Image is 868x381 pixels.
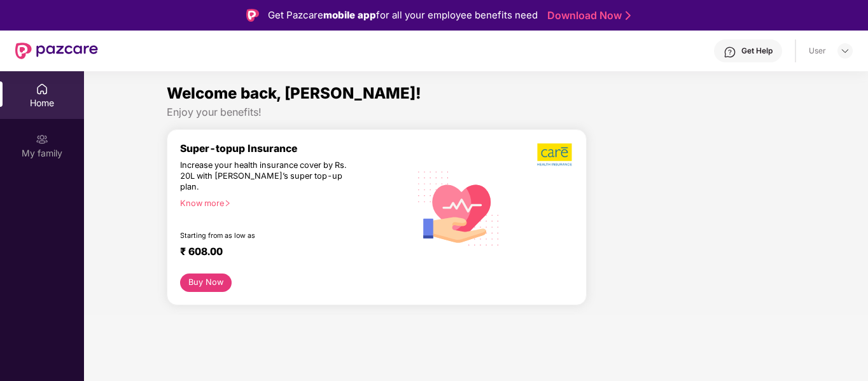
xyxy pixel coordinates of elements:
img: b5dec4f62d2307b9de63beb79f102df3.png [537,142,573,167]
div: Know more [180,198,402,207]
img: New Pazcare Logo [15,43,98,59]
img: Logo [246,9,259,22]
div: ₹ 608.00 [180,246,397,261]
strong: mobile app [323,9,376,21]
img: svg+xml;base64,PHN2ZyB3aWR0aD0iMjAiIGhlaWdodD0iMjAiIHZpZXdCb3g9IjAgMCAyMCAyMCIgZmlsbD0ibm9uZSIgeG... [36,133,48,146]
button: Buy Now [180,274,232,292]
div: Enjoy your benefits! [167,106,785,119]
img: svg+xml;base64,PHN2ZyBpZD0iSG9tZSIgeG1sbnM9Imh0dHA6Ly93d3cudzMub3JnLzIwMDAvc3ZnIiB3aWR0aD0iMjAiIG... [36,83,48,95]
div: Get Pazcare for all your employee benefits need [268,8,538,23]
img: svg+xml;base64,PHN2ZyB4bWxucz0iaHR0cDovL3d3dy53My5vcmcvMjAwMC9zdmciIHhtbG5zOnhsaW5rPSJodHRwOi8vd3... [410,158,508,258]
span: right [224,200,231,207]
div: User [809,46,826,56]
img: svg+xml;base64,PHN2ZyBpZD0iSGVscC0zMngzMiIgeG1sbnM9Imh0dHA6Ly93d3cudzMub3JnLzIwMDAvc3ZnIiB3aWR0aD... [724,46,736,59]
img: Stroke [626,9,631,22]
a: Download Now [547,9,627,22]
img: svg+xml;base64,PHN2ZyBpZD0iRHJvcGRvd24tMzJ4MzIiIHhtbG5zPSJodHRwOi8vd3d3LnczLm9yZy8yMDAwL3N2ZyIgd2... [840,46,850,56]
span: Welcome back, [PERSON_NAME]! [167,84,421,102]
div: Super-topup Insurance [180,142,410,155]
div: Increase your health insurance cover by Rs. 20L with [PERSON_NAME]’s super top-up plan. [180,160,354,193]
div: Get Help [741,46,773,56]
div: Starting from as low as [180,232,356,240]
